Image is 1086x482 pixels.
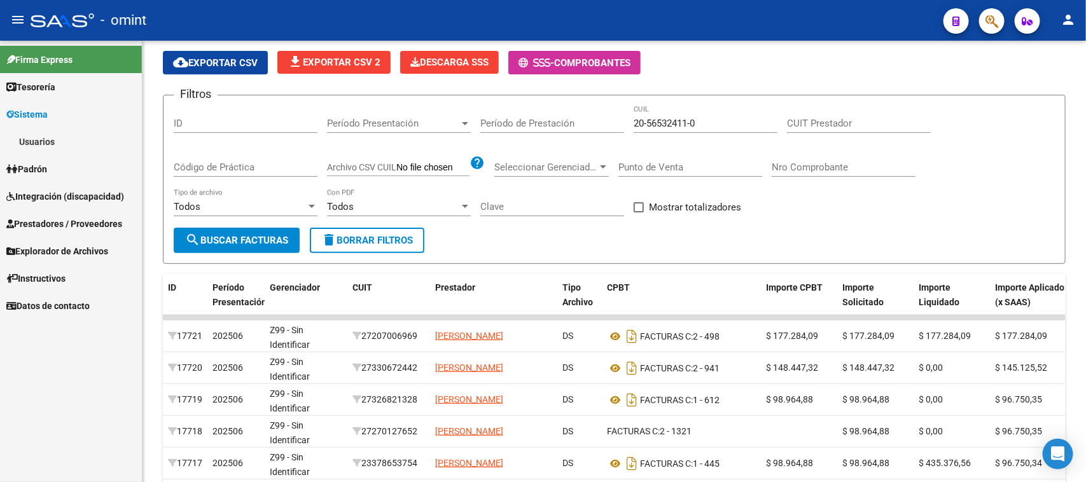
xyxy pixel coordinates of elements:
span: 202506 [212,394,243,404]
h3: Filtros [174,85,218,103]
datatable-header-cell: Importe Aplicado (x SAAS) [990,274,1073,330]
span: 202506 [212,458,243,468]
span: $ 177.284,09 [766,331,818,341]
span: FACTURAS C: [640,395,693,405]
span: Datos de contacto [6,299,90,313]
span: DS [562,394,573,404]
span: $ 177.284,09 [995,331,1047,341]
span: 202506 [212,426,243,436]
div: Open Intercom Messenger [1043,439,1073,469]
span: FACTURAS C: [640,363,693,373]
span: $ 148.447,32 [842,362,895,373]
button: Borrar Filtros [310,228,424,253]
span: $ 98.964,88 [842,394,889,404]
span: Gerenciador [270,282,320,293]
span: - omint [101,6,146,34]
div: 27330672442 [352,361,425,375]
div: 27207006969 [352,329,425,343]
span: Z99 - Sin Identificar [270,452,310,477]
span: $ 0,00 [919,394,943,404]
span: Seleccionar Gerenciador [494,162,597,173]
span: Comprobantes [554,57,630,69]
span: [PERSON_NAME] [435,394,503,404]
span: FACTURAS C: [640,458,693,469]
span: Instructivos [6,272,66,286]
div: 2 - 941 [607,358,756,378]
span: $ 0,00 [919,426,943,436]
datatable-header-cell: CPBT [602,274,761,330]
span: Prestadores / Proveedores [6,217,122,231]
span: Tipo Archivo [562,282,593,307]
span: CUIT [352,282,372,293]
span: [PERSON_NAME] [435,331,503,341]
span: Padrón [6,162,47,176]
span: $ 177.284,09 [919,331,971,341]
mat-icon: search [185,232,200,247]
mat-icon: menu [10,12,25,27]
span: Borrar Filtros [321,235,413,246]
span: $ 0,00 [919,362,943,373]
span: [PERSON_NAME] [435,426,503,436]
span: DS [562,362,573,373]
i: Descargar documento [623,390,640,410]
input: Archivo CSV CUIL [396,162,470,174]
mat-icon: delete [321,232,337,247]
span: $ 96.750,34 [995,458,1042,468]
span: $ 96.750,35 [995,394,1042,404]
span: 202506 [212,331,243,341]
span: Z99 - Sin Identificar [270,357,310,382]
datatable-header-cell: Período Presentación [207,274,265,330]
datatable-header-cell: CUIT [347,274,430,330]
span: $ 435.376,56 [919,458,971,468]
span: Exportar CSV 2 [288,57,380,68]
div: 17719 [168,392,202,407]
div: 27270127652 [352,424,425,439]
span: Mostrar totalizadores [649,200,741,215]
mat-icon: cloud_download [173,55,188,70]
div: 1 - 445 [607,453,756,474]
datatable-header-cell: Gerenciador [265,274,347,330]
div: 23378653754 [352,456,425,471]
i: Descargar documento [623,453,640,474]
span: Sistema [6,107,48,121]
mat-icon: help [470,155,485,170]
span: 202506 [212,362,243,373]
span: Período Presentación [327,118,459,129]
span: FACTURAS C: [640,331,693,341]
span: Todos [327,201,354,212]
span: [PERSON_NAME] [435,458,503,468]
div: 17717 [168,456,202,471]
span: Todos [174,201,200,212]
span: Archivo CSV CUIL [327,162,396,172]
i: Descargar documento [623,326,640,347]
datatable-header-cell: Importe Solicitado [837,274,914,330]
datatable-header-cell: Importe CPBT [761,274,837,330]
div: 2 - 1321 [607,424,756,439]
span: Firma Express [6,53,73,67]
span: Importe Solicitado [842,282,884,307]
app-download-masive: Descarga masiva de comprobantes (adjuntos) [400,51,499,74]
mat-icon: person [1061,12,1076,27]
span: DS [562,331,573,341]
div: 2 - 498 [607,326,756,347]
span: - [519,57,554,69]
button: Exportar CSV [163,51,268,74]
div: 17721 [168,329,202,343]
span: CPBT [607,282,630,293]
datatable-header-cell: Prestador [430,274,557,330]
span: Importe Liquidado [919,282,959,307]
datatable-header-cell: ID [163,274,207,330]
div: 1 - 612 [607,390,756,410]
span: DS [562,426,573,436]
mat-icon: file_download [288,54,303,69]
span: Exportar CSV [173,57,258,69]
span: Explorador de Archivos [6,244,108,258]
span: Importe Aplicado (x SAAS) [995,282,1064,307]
span: [PERSON_NAME] [435,362,503,373]
span: Z99 - Sin Identificar [270,420,310,445]
datatable-header-cell: Tipo Archivo [557,274,602,330]
span: $ 98.964,88 [766,458,813,468]
div: 27326821328 [352,392,425,407]
i: Descargar documento [623,358,640,378]
span: Integración (discapacidad) [6,189,124,203]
